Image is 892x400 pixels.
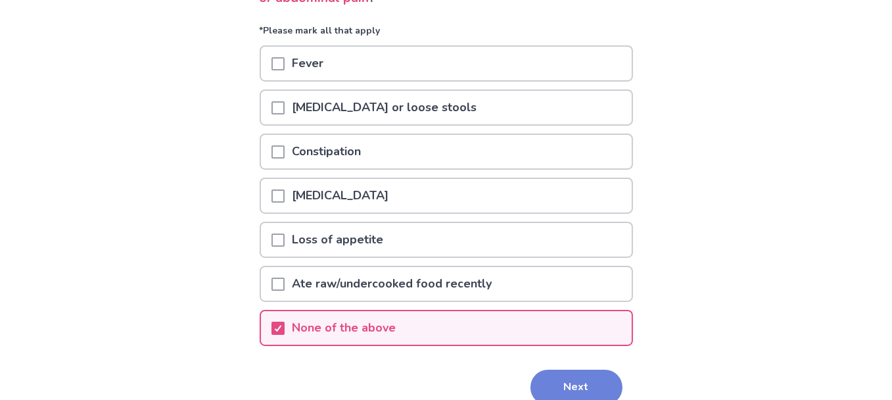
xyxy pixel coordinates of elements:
p: None of the above [285,311,404,345]
p: Loss of appetite [285,223,392,257]
p: [MEDICAL_DATA] or loose stools [285,91,485,124]
p: Constipation [285,135,369,168]
p: [MEDICAL_DATA] [285,179,397,213]
p: *Please mark all that apply [260,24,633,45]
p: Ate raw/undercooked food recently [285,267,500,301]
p: Fever [285,47,332,80]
